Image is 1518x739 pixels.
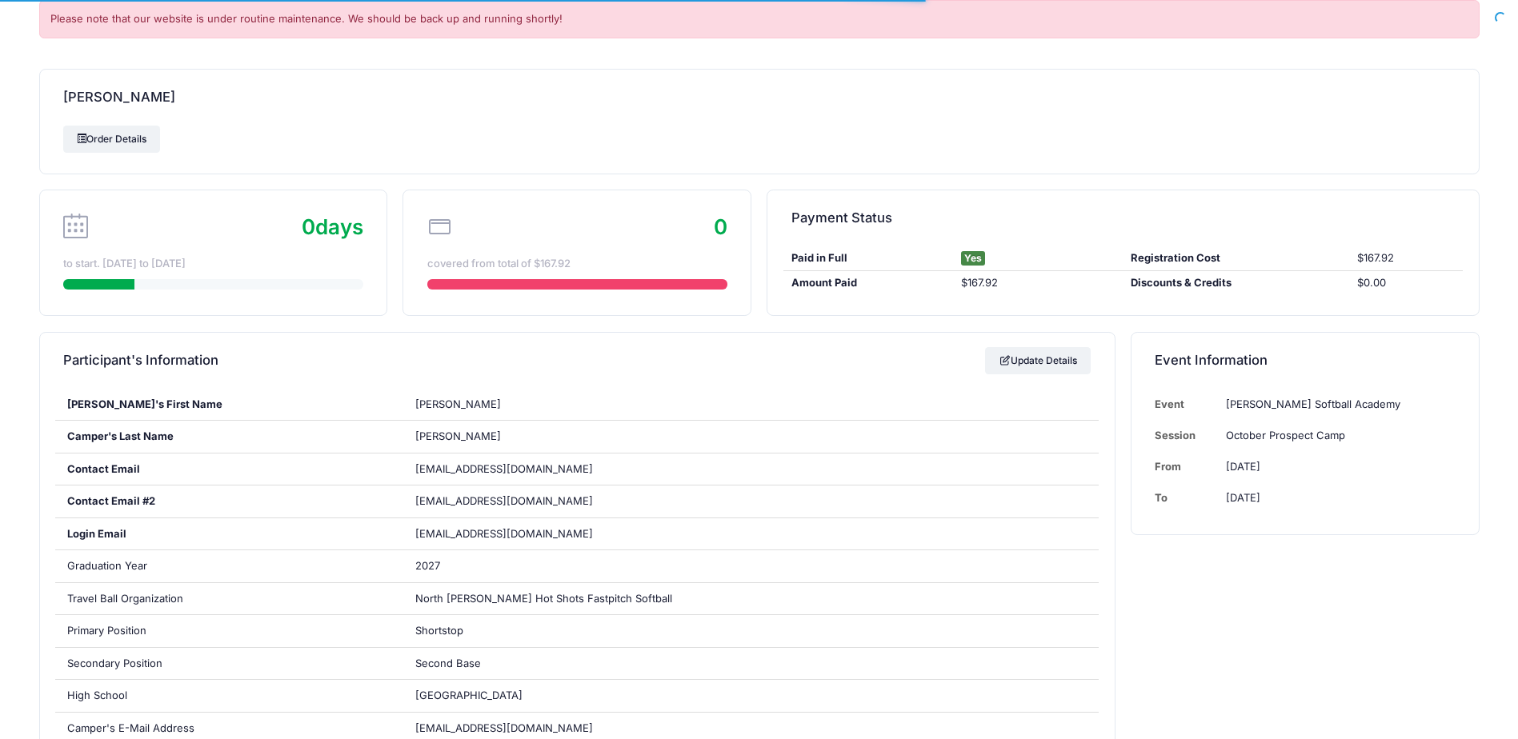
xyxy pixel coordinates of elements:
[961,251,985,266] span: Yes
[415,493,615,509] span: [EMAIL_ADDRESS][DOMAIN_NAME]
[1218,420,1455,451] td: October Prospect Camp
[415,657,481,669] span: Second Base
[1155,420,1218,451] td: Session
[1155,482,1218,513] td: To
[1349,250,1463,266] div: $167.92
[1123,250,1349,266] div: Registration Cost
[63,74,175,120] h4: [PERSON_NAME]
[55,453,403,485] div: Contact Email
[415,559,440,572] span: 2027
[55,389,403,421] div: [PERSON_NAME]'s First Name
[783,275,953,291] div: Amount Paid
[55,615,403,647] div: Primary Position
[415,689,523,701] span: [GEOGRAPHIC_DATA]
[1155,451,1218,482] td: From
[415,429,501,442] span: [PERSON_NAME]
[63,126,161,153] a: Order Details
[302,214,315,239] span: 0
[953,275,1123,291] div: $167.92
[415,624,463,637] span: Shortstop
[415,397,501,410] span: [PERSON_NAME]
[985,347,1091,374] a: Update Details
[55,421,403,453] div: Camper's Last Name
[415,592,672,605] span: North [PERSON_NAME] Hot Shots Fastpitch Softball
[1349,275,1463,291] div: $0.00
[1155,338,1268,383] h4: Event Information
[55,518,403,550] div: Login Email
[415,462,593,475] span: [EMAIL_ADDRESS][DOMAIN_NAME]
[415,526,615,542] span: [EMAIL_ADDRESS][DOMAIN_NAME]
[63,338,218,383] h4: Participant's Information
[1155,389,1218,420] td: Event
[714,214,727,239] span: 0
[55,550,403,582] div: Graduation Year
[55,680,403,712] div: High School
[55,583,403,615] div: Travel Ball Organization
[1218,389,1455,420] td: [PERSON_NAME] Softball Academy
[1218,451,1455,482] td: [DATE]
[1123,275,1349,291] div: Discounts & Credits
[791,196,892,242] h4: Payment Status
[415,721,593,734] span: [EMAIL_ADDRESS][DOMAIN_NAME]
[1218,482,1455,513] td: [DATE]
[427,256,727,272] div: covered from total of $167.92
[783,250,953,266] div: Paid in Full
[63,256,363,272] div: to start. [DATE] to [DATE]
[302,211,363,242] div: days
[55,485,403,517] div: Contact Email #2
[55,648,403,680] div: Secondary Position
